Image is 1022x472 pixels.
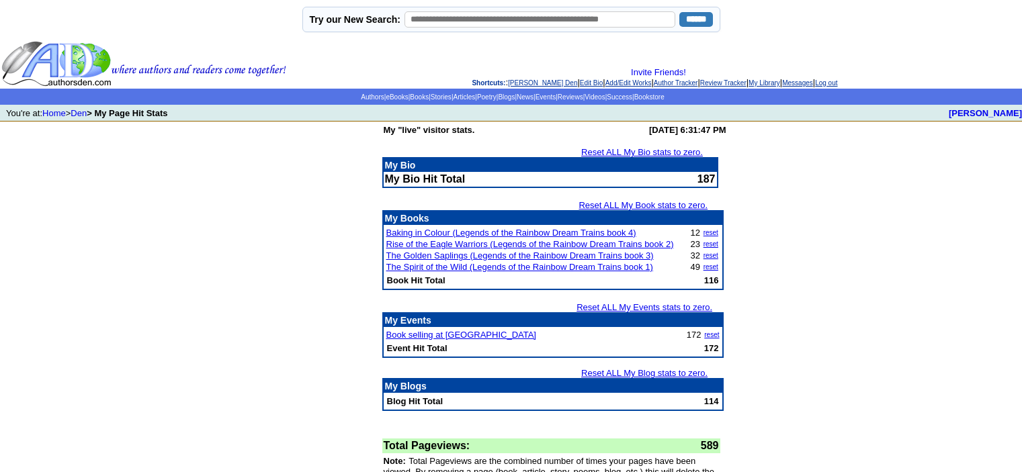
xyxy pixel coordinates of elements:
[579,200,708,210] a: Reset ALL My Book stats to zero.
[704,396,719,406] b: 114
[387,275,445,285] b: Book Hit Total
[581,147,703,157] a: Reset ALL My Bio stats to zero.
[1,40,286,87] img: header_logo2.gif
[704,252,718,259] a: reset
[384,125,475,135] b: My "live" visitor stats.
[697,173,716,185] font: 187
[690,262,699,272] font: 49
[580,79,603,87] a: Edit Bio
[387,343,448,353] b: Event Hit Total
[71,108,87,118] a: Den
[634,93,665,101] a: Bookstore
[386,250,654,261] a: The Golden Saplings (Legends of the Rainbow Dream Trains book 3)
[384,456,406,466] font: Note:
[6,108,167,118] font: You're at: >
[477,93,497,101] a: Poetry
[386,228,636,238] a: Baking in Colour (Legends of the Rainbow Dream Trains book 4)
[607,93,632,101] a: Success
[385,160,716,171] p: My Bio
[687,330,701,340] font: 172
[386,262,653,272] a: The Spirit of the Wild (Legends of the Rainbow Dream Trains book 1)
[386,330,536,340] a: Book selling at [GEOGRAPHIC_DATA]
[361,93,384,101] a: Authors
[498,93,515,101] a: Blogs
[536,93,556,101] a: Events
[577,302,712,312] a: Reset ALL My Events stats to zero.
[690,239,699,249] font: 23
[410,93,429,101] a: Books
[42,108,66,118] a: Home
[782,79,813,87] a: Messages
[508,79,577,87] a: [PERSON_NAME] Den
[704,229,718,236] a: reset
[385,315,721,326] p: My Events
[386,93,408,101] a: eBooks
[704,275,719,285] b: 116
[949,108,1022,118] a: [PERSON_NAME]
[310,14,400,25] label: Try our New Search:
[654,79,698,87] a: Author Tracker
[472,79,505,87] span: Shortcuts:
[517,93,534,101] a: News
[649,125,726,135] b: [DATE] 6:31:47 PM
[704,331,719,338] a: reset
[453,93,475,101] a: Articles
[631,67,686,77] a: Invite Friends!
[704,240,718,248] a: reset
[385,381,721,391] p: My Blogs
[385,213,721,224] p: My Books
[701,440,719,451] font: 589
[384,440,470,451] font: Total Pageviews:
[704,343,719,353] b: 172
[431,93,452,101] a: Stories
[581,368,708,378] a: Reset ALL My Blog stats to zero.
[690,228,699,238] font: 12
[749,79,780,87] a: My Library
[815,79,837,87] a: Log out
[387,396,443,406] b: Blog Hit Total
[704,263,718,271] a: reset
[690,250,699,261] font: 32
[289,67,1021,87] div: : | | | | | | |
[585,93,605,101] a: Videos
[605,79,652,87] a: Add/Edit Works
[700,79,747,87] a: Review Tracker
[386,239,674,249] a: Rise of the Eagle Warriors (Legends of the Rainbow Dream Trains book 2)
[385,173,466,185] b: My Bio Hit Total
[87,108,167,118] b: > My Page Hit Stats
[558,93,583,101] a: Reviews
